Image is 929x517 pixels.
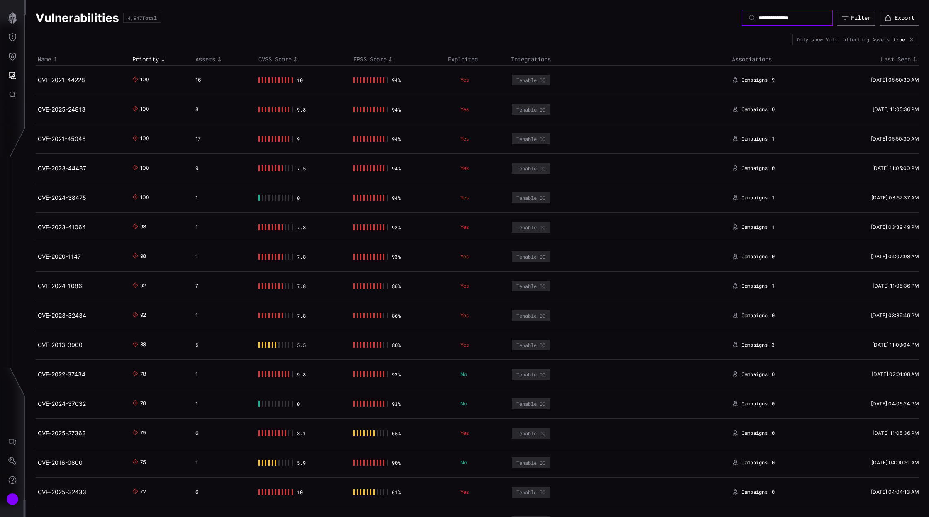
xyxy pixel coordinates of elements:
div: Tenable IO [516,371,545,377]
div: 7 [195,283,248,289]
a: CVE-2016-0800 [38,459,83,466]
span: 0 [772,430,775,437]
div: 80 % [392,342,401,348]
a: CVE-2025-24813 [38,106,85,113]
span: 0 [772,312,775,319]
span: 0 [772,253,775,260]
div: Only show Vuln. affecting Assets [797,37,890,42]
div: Tenable IO [516,224,545,230]
span: 1 [772,194,775,201]
div: Tenable IO [516,460,545,466]
div: 7.8 [297,283,306,289]
div: 94 % [392,107,401,112]
p: No [460,459,501,466]
a: CVE-2020-1147 [38,253,81,260]
time: [DATE] 04:06:24 PM [871,400,919,407]
time: [DATE] 03:39:49 PM [871,224,919,230]
th: Integrations [509,53,730,66]
p: Yes [460,430,501,437]
div: 16 [195,77,248,83]
div: 92 [140,282,147,290]
button: Export [880,10,919,26]
div: 72 [140,488,147,496]
div: 6 [195,489,248,495]
time: [DATE] 04:04:13 AM [871,489,919,495]
div: Tenable IO [516,195,545,201]
p: Yes [460,77,501,83]
div: 98 [140,223,147,231]
time: [DATE] 11:05:36 PM [873,430,919,436]
div: 17 [195,136,248,142]
div: Toggle sort direction [132,56,191,63]
div: 93 % [392,401,401,407]
span: 0 [772,459,775,466]
div: 86 % [392,313,401,318]
a: CVE-2025-27363 [38,430,86,437]
div: 1 [195,312,248,319]
a: CVE-2022-37434 [38,371,85,378]
span: Campaigns [742,312,768,319]
div: 100 [140,76,147,84]
time: [DATE] 05:50:30 AM [871,77,919,83]
a: CVE-2023-41064 [38,223,86,231]
span: 1 [772,136,775,142]
span: Campaigns [742,430,768,437]
div: 1 [195,400,248,407]
div: Toggle sort direction [38,56,128,63]
span: 0 [772,106,775,113]
p: Yes [460,342,501,348]
div: 7.8 [297,254,306,260]
div: 1 [195,224,248,231]
div: 0 [297,401,306,407]
div: Toggle sort direction [353,56,444,63]
p: Yes [460,283,501,289]
div: 7.5 [297,165,306,171]
a: CVE-2025-32433 [38,488,86,495]
span: Campaigns [742,459,768,466]
span: Campaigns [742,253,768,260]
div: 7.8 [297,224,306,230]
time: [DATE] 04:00:51 AM [871,459,919,466]
th: Associations [730,53,824,66]
time: [DATE] 11:05:36 PM [873,106,919,112]
div: Tenable IO [516,342,545,348]
div: 93 % [392,254,401,260]
div: Tenable IO [516,136,545,142]
div: 5 [195,342,248,348]
div: Tenable IO [516,313,545,318]
p: Yes [460,253,501,260]
div: 1 [195,253,248,260]
div: 10 [297,489,306,495]
button: Filter [837,10,875,26]
a: CVE-2024-37032 [38,400,86,407]
time: [DATE] 03:57:37 AM [871,194,919,201]
div: 6 [195,430,248,437]
p: No [460,371,501,378]
div: 98 [140,253,147,260]
time: [DATE] 11:05:00 PM [872,165,919,171]
div: 93 % [392,371,401,377]
time: [DATE] 11:09:04 PM [872,342,919,348]
div: 92 % [392,224,401,230]
div: 61 % [392,489,401,495]
div: 94 % [392,77,401,83]
span: Campaigns [742,283,768,289]
span: true [893,36,905,42]
span: 1 [772,224,775,231]
p: Yes [460,165,501,172]
div: Tenable IO [516,401,545,407]
div: 5.9 [297,460,306,466]
time: [DATE] 11:05:36 PM [873,283,919,289]
th: Exploited [446,53,509,66]
p: Yes [460,136,501,142]
div: 8 [195,106,248,113]
span: Campaigns [742,342,768,348]
div: : [890,36,908,42]
a: CVE-2021-44228 [38,76,85,83]
div: Toggle sort direction [258,56,349,63]
time: [DATE] 03:39:49 PM [871,312,919,318]
time: [DATE] 02:01:08 AM [872,371,919,377]
div: 75 [140,459,147,466]
span: Campaigns [742,106,768,113]
time: [DATE] 05:50:30 AM [871,136,919,142]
